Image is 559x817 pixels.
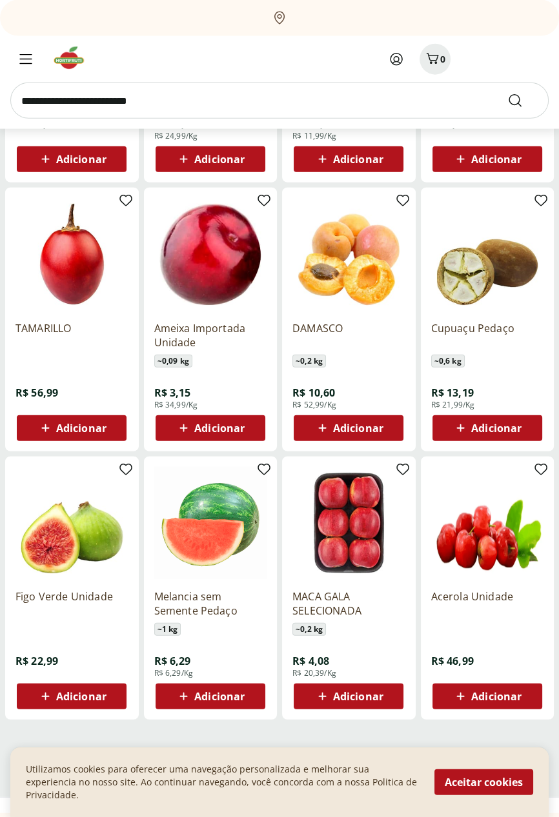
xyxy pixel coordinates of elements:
button: Adicionar [432,684,542,709]
img: Figo Verde Unidade [15,467,128,580]
a: Melancia sem Semente Pedaço [154,589,267,618]
span: Adicionar [194,154,245,164]
span: 0 [440,53,445,65]
span: R$ 52,99/Kg [292,400,336,410]
button: Adicionar [294,684,403,709]
span: ~ 1 kg [154,623,181,636]
img: Hortifruti [52,45,95,71]
button: Adicionar [156,146,265,172]
button: Adicionar [432,146,542,172]
img: Cupuaçu Pedaço [431,198,544,311]
span: R$ 46,99 [431,654,474,668]
img: MACA GALA SELECIONADA [292,467,405,580]
span: Adicionar [471,423,522,433]
span: R$ 21,99/Kg [431,400,475,410]
img: DAMASCO [292,198,405,311]
span: Adicionar [333,423,383,433]
a: Cupuaçu Pedaço [431,321,544,349]
button: Adicionar [17,684,127,709]
span: Adicionar [333,691,383,702]
button: Carrinho [420,44,451,75]
button: Adicionar [294,146,403,172]
span: R$ 6,29/Kg [154,668,194,678]
a: Figo Verde Unidade [15,589,128,618]
span: Adicionar [56,691,107,702]
button: Adicionar [156,415,265,441]
span: R$ 56,99 [15,386,58,400]
a: DAMASCO [292,321,405,349]
img: Acerola Unidade [431,467,544,580]
p: Utilizamos cookies para oferecer uma navegação personalizada e melhorar sua experiencia no nosso ... [26,763,419,802]
button: Menu [10,44,41,75]
span: R$ 6,29 [154,654,191,668]
span: Adicionar [194,691,245,702]
span: R$ 24,99/Kg [154,131,198,141]
span: ~ 0,09 kg [154,355,192,368]
span: Adicionar [471,154,522,164]
button: Adicionar [17,146,127,172]
img: Melancia sem Semente Pedaço [154,467,267,580]
button: Adicionar [432,415,542,441]
span: R$ 13,19 [431,386,474,400]
img: TAMARILLO [15,198,128,311]
img: Ameixa Importada Unidade [154,198,267,311]
button: Adicionar [294,415,403,441]
span: Adicionar [56,154,107,164]
span: R$ 20,39/Kg [292,668,336,678]
span: R$ 22,99 [15,654,58,668]
span: ~ 0,2 kg [292,355,326,368]
button: Adicionar [156,684,265,709]
span: R$ 11,99/Kg [292,131,336,141]
span: R$ 4,08 [292,654,329,668]
button: Adicionar [17,415,127,441]
span: Adicionar [333,154,383,164]
button: Submit Search [507,93,538,108]
a: TAMARILLO [15,321,128,349]
span: ~ 0,6 kg [431,355,465,368]
span: R$ 34,99/Kg [154,400,198,410]
span: Adicionar [194,423,245,433]
a: MACA GALA SELECIONADA [292,589,405,618]
span: Adicionar [56,423,107,433]
span: Adicionar [471,691,522,702]
span: ~ 0,2 kg [292,623,326,636]
input: search [10,83,549,119]
span: R$ 3,15 [154,386,191,400]
a: Ameixa Importada Unidade [154,321,267,349]
a: Acerola Unidade [431,589,544,618]
button: Aceitar cookies [434,769,533,795]
span: R$ 10,60 [292,386,335,400]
